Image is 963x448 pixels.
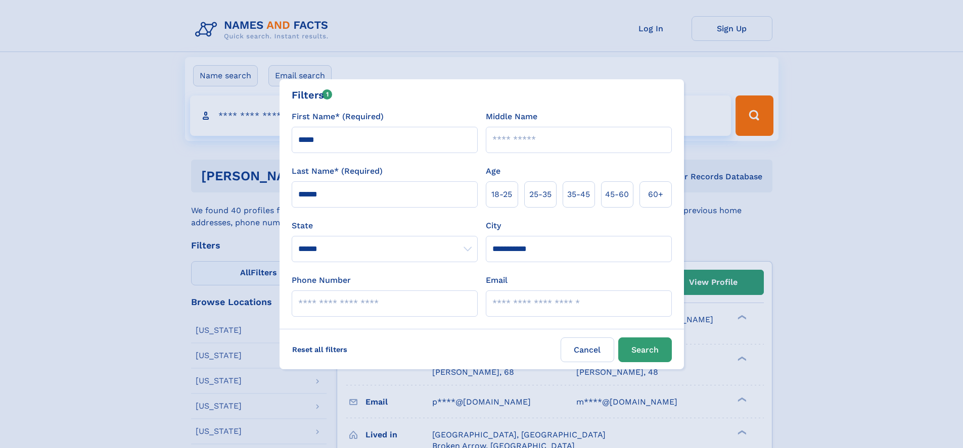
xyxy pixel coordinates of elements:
span: 60+ [648,188,663,201]
span: 25‑35 [529,188,552,201]
span: 35‑45 [567,188,590,201]
label: Email [486,274,508,286]
button: Search [618,337,672,362]
label: Middle Name [486,111,537,123]
span: 18‑25 [491,188,512,201]
label: First Name* (Required) [292,111,384,123]
label: State [292,220,478,232]
label: Cancel [561,337,614,362]
label: City [486,220,501,232]
label: Reset all filters [286,337,354,362]
span: 45‑60 [605,188,629,201]
label: Last Name* (Required) [292,165,383,177]
div: Filters [292,87,333,103]
label: Age [486,165,500,177]
label: Phone Number [292,274,351,286]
